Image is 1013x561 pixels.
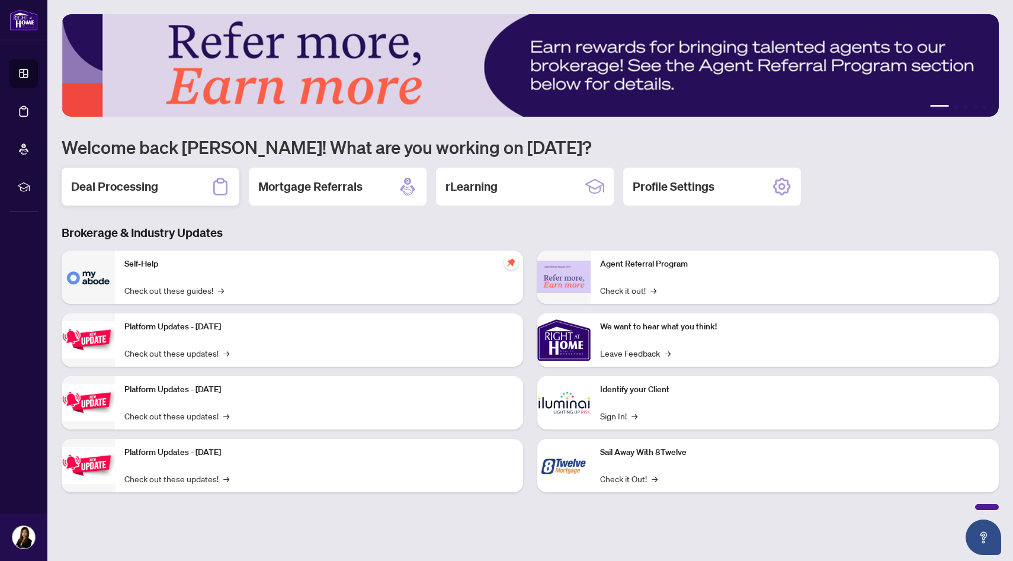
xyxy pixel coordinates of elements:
[9,9,38,31] img: logo
[665,347,671,360] span: →
[954,105,958,110] button: 2
[62,447,115,484] img: Platform Updates - June 23, 2025
[600,409,637,422] a: Sign In!→
[223,347,229,360] span: →
[537,261,591,293] img: Agent Referral Program
[124,347,229,360] a: Check out these updates!→
[966,520,1001,555] button: Open asap
[62,384,115,421] img: Platform Updates - July 8, 2025
[124,446,514,459] p: Platform Updates - [DATE]
[62,251,115,304] img: Self-Help
[62,225,999,241] h3: Brokerage & Industry Updates
[600,472,658,485] a: Check it Out!→
[537,439,591,492] img: Sail Away With 8Twelve
[223,472,229,485] span: →
[223,409,229,422] span: →
[62,136,999,158] h1: Welcome back [PERSON_NAME]! What are you working on [DATE]?
[600,347,671,360] a: Leave Feedback→
[124,284,224,297] a: Check out these guides!→
[537,313,591,367] img: We want to hear what you think!
[124,472,229,485] a: Check out these updates!→
[124,258,514,271] p: Self-Help
[600,284,656,297] a: Check it out!→
[258,178,363,195] h2: Mortgage Referrals
[62,14,999,117] img: Slide 0
[124,383,514,396] p: Platform Updates - [DATE]
[600,258,989,271] p: Agent Referral Program
[652,472,658,485] span: →
[963,105,968,110] button: 3
[218,284,224,297] span: →
[124,320,514,334] p: Platform Updates - [DATE]
[71,178,158,195] h2: Deal Processing
[537,376,591,429] img: Identify your Client
[62,321,115,358] img: Platform Updates - July 21, 2025
[124,409,229,422] a: Check out these updates!→
[600,446,989,459] p: Sail Away With 8Twelve
[930,105,949,110] button: 1
[504,255,518,270] span: pushpin
[650,284,656,297] span: →
[445,178,498,195] h2: rLearning
[600,383,989,396] p: Identify your Client
[631,409,637,422] span: →
[973,105,977,110] button: 4
[633,178,714,195] h2: Profile Settings
[600,320,989,334] p: We want to hear what you think!
[12,526,35,549] img: Profile Icon
[982,105,987,110] button: 5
